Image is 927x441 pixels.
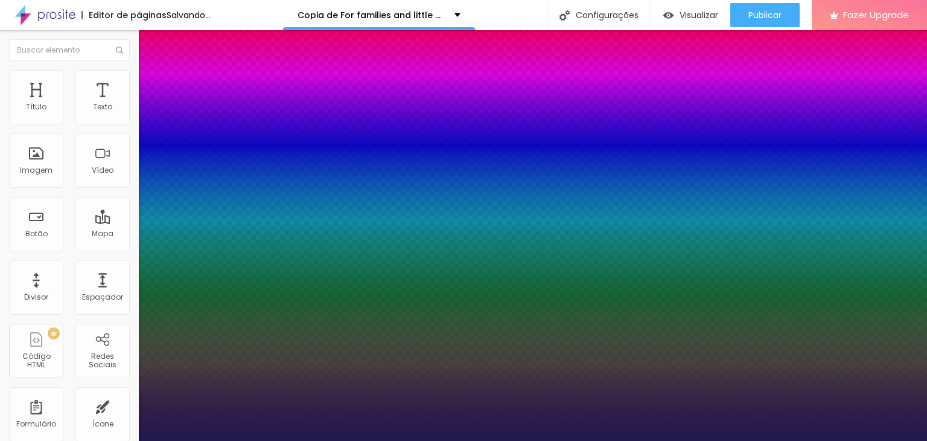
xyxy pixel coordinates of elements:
div: Ícone [92,420,113,428]
div: Título [26,103,46,111]
div: Texto [93,103,112,111]
img: Icone [116,47,123,54]
div: Redes Sociais [78,352,126,370]
div: Espaçador [82,293,123,301]
div: Imagem [20,166,53,175]
img: view-1.svg [663,10,674,21]
span: Visualizar [680,10,718,20]
button: Visualizar [651,3,730,27]
div: Vídeo [92,166,113,175]
span: Fazer Upgrade [843,10,909,20]
div: Editor de páginas [81,11,167,19]
div: Divisor [24,293,48,301]
img: Icone [559,10,570,21]
input: Buscar elemento [9,39,130,61]
p: Copia de For families and little big moments! [298,11,445,19]
div: Código HTML [12,352,60,370]
div: Salvando... [167,11,211,19]
div: Mapa [92,230,113,238]
div: Botão [25,230,48,238]
div: Formulário [16,420,56,428]
button: Publicar [730,3,800,27]
span: Publicar [748,10,782,20]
